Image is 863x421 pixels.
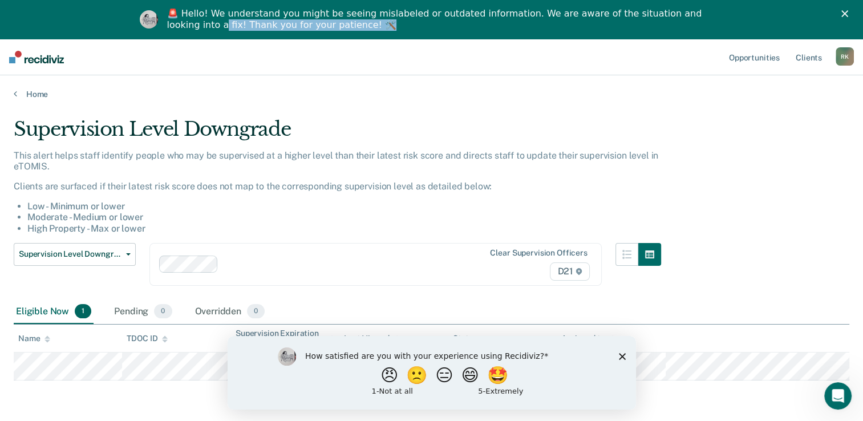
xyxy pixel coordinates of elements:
[75,304,91,319] span: 1
[14,118,661,150] div: Supervision Level Downgrade
[167,8,706,31] div: 🚨 Hello! We understand you might be seeing mislabeled or outdated information. We are aware of th...
[193,299,268,325] div: Overridden0
[727,39,782,75] a: Opportunities
[14,181,661,192] p: Clients are surfaced if their latest risk score does not map to the corresponding supervision lev...
[127,334,168,343] div: TDOC ID
[561,334,615,343] div: Assigned to
[236,329,335,348] div: Supervision Expiration Date
[490,248,587,258] div: Clear supervision officers
[453,334,477,343] div: Status
[841,10,853,17] div: Close
[14,243,136,266] button: Supervision Level Downgrade
[27,201,661,212] li: Low - Minimum or lower
[9,51,64,63] img: Recidiviz
[140,10,158,29] img: Profile image for Kim
[27,212,661,222] li: Moderate - Medium or lower
[824,382,852,410] iframe: Intercom live chat
[14,89,849,99] a: Home
[836,47,854,66] button: RK
[550,262,589,281] span: D21
[836,47,854,66] div: R K
[112,299,174,325] div: Pending0
[793,39,824,75] a: Clients
[19,249,121,259] span: Supervision Level Downgrade
[154,304,172,319] span: 0
[228,336,636,410] iframe: Survey by Kim from Recidiviz
[14,150,661,172] p: This alert helps staff identify people who may be supervised at a higher level than their latest ...
[18,334,50,343] div: Name
[14,299,94,325] div: Eligible Now1
[344,334,399,343] div: Last Viewed
[27,223,661,234] li: High Property - Max or lower
[247,304,265,319] span: 0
